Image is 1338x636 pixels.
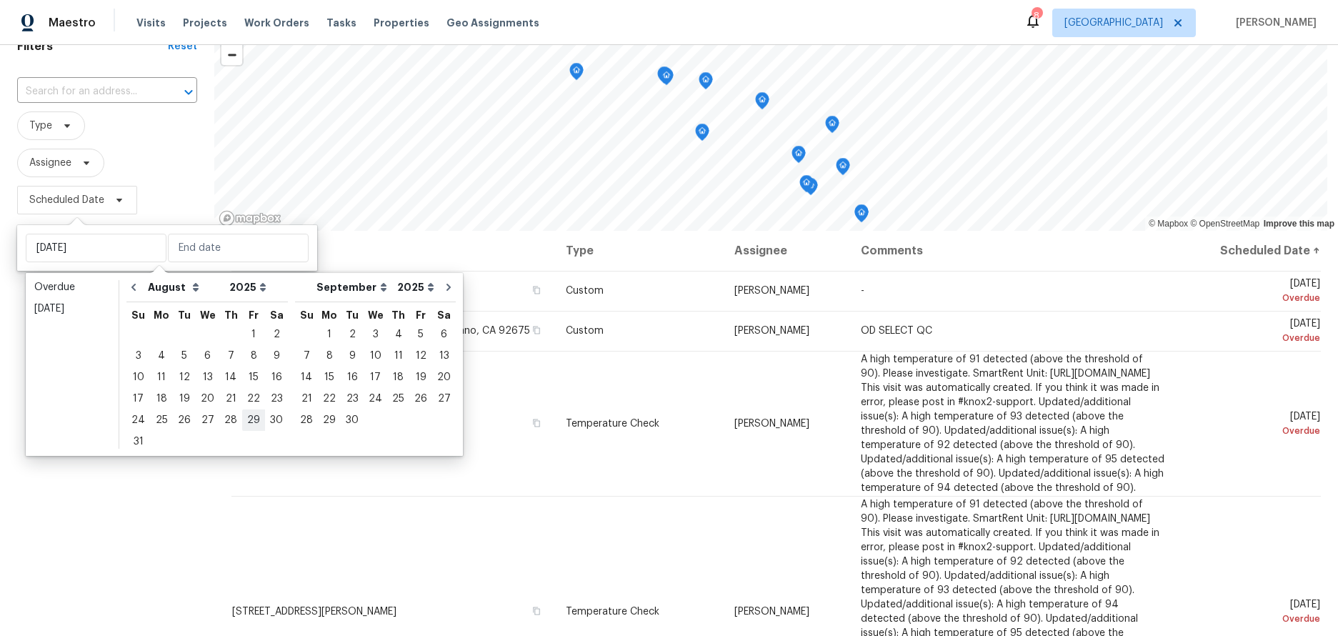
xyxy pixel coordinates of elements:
[196,345,219,367] div: Wed Aug 06 2025
[569,63,584,85] div: Map marker
[150,345,173,367] div: Mon Aug 04 2025
[326,18,356,28] span: Tasks
[1190,219,1259,229] a: OpenStreetMap
[432,346,456,366] div: 13
[416,310,426,320] abbr: Friday
[364,346,387,366] div: 10
[295,409,318,431] div: Sun Sep 28 2025
[566,286,604,296] span: Custom
[734,326,809,336] span: [PERSON_NAME]
[219,410,242,430] div: 28
[364,367,387,387] div: 17
[387,389,409,409] div: 25
[346,310,359,320] abbr: Tuesday
[173,389,196,409] div: 19
[196,367,219,387] div: 13
[295,410,318,430] div: 28
[242,367,265,387] div: 15
[196,409,219,431] div: Wed Aug 27 2025
[265,388,288,409] div: Sat Aug 23 2025
[123,273,144,302] button: Go to previous month
[265,324,288,344] div: 2
[318,324,341,345] div: Mon Sep 01 2025
[126,410,150,430] div: 24
[295,367,318,387] div: 14
[196,389,219,409] div: 20
[409,324,432,345] div: Fri Sep 05 2025
[734,607,809,617] span: [PERSON_NAME]
[387,346,409,366] div: 11
[131,310,145,320] abbr: Sunday
[1187,331,1320,345] div: Overdue
[364,324,387,345] div: Wed Sep 03 2025
[219,210,281,227] a: Mapbox homepage
[126,346,150,366] div: 3
[265,409,288,431] div: Sat Aug 30 2025
[173,367,196,388] div: Tue Aug 12 2025
[179,82,199,102] button: Open
[150,388,173,409] div: Mon Aug 18 2025
[196,410,219,430] div: 27
[409,345,432,367] div: Fri Sep 12 2025
[387,324,409,345] div: Thu Sep 04 2025
[318,346,341,366] div: 8
[226,277,270,298] select: Year
[341,367,364,387] div: 16
[341,410,364,430] div: 30
[26,234,166,262] input: Sat, Jan 01
[265,410,288,430] div: 30
[1264,219,1334,229] a: Improve this map
[242,367,265,388] div: Fri Aug 15 2025
[825,116,839,138] div: Map marker
[409,324,432,344] div: 5
[1176,231,1321,271] th: Scheduled Date ↑
[168,39,197,54] div: Reset
[409,367,432,388] div: Fri Sep 19 2025
[242,389,265,409] div: 22
[265,345,288,367] div: Sat Aug 09 2025
[34,302,110,316] div: [DATE]
[154,310,169,320] abbr: Monday
[318,367,341,388] div: Mon Sep 15 2025
[144,277,226,298] select: Month
[150,389,173,409] div: 18
[341,389,364,409] div: 23
[232,326,530,336] span: 27598 Paseo [MEDICAL_DATA], San Juan Capistrano, CA 92675
[196,346,219,366] div: 6
[126,431,150,452] div: Sun Aug 31 2025
[168,234,309,262] input: End date
[150,409,173,431] div: Mon Aug 25 2025
[387,324,409,344] div: 4
[29,193,104,207] span: Scheduled Date
[364,367,387,388] div: Wed Sep 17 2025
[432,388,456,409] div: Sat Sep 27 2025
[341,409,364,431] div: Tue Sep 30 2025
[321,310,337,320] abbr: Monday
[221,45,242,65] span: Zoom out
[126,367,150,387] div: 10
[566,419,659,429] span: Temperature Check
[34,280,110,294] div: Overdue
[530,324,543,337] button: Copy Address
[1064,16,1163,30] span: [GEOGRAPHIC_DATA]
[318,367,341,387] div: 15
[387,367,409,387] div: 18
[242,324,265,345] div: Fri Aug 01 2025
[364,345,387,367] div: Wed Sep 10 2025
[200,310,216,320] abbr: Wednesday
[265,346,288,366] div: 9
[49,16,96,30] span: Maestro
[126,367,150,388] div: Sun Aug 10 2025
[554,231,722,271] th: Type
[265,367,288,388] div: Sat Aug 16 2025
[695,124,709,146] div: Map marker
[387,345,409,367] div: Thu Sep 11 2025
[364,324,387,344] div: 3
[173,367,196,387] div: 12
[242,345,265,367] div: Fri Aug 08 2025
[29,277,115,448] ul: Date picker shortcuts
[387,388,409,409] div: Thu Sep 25 2025
[734,286,809,296] span: [PERSON_NAME]
[219,345,242,367] div: Thu Aug 07 2025
[792,146,806,168] div: Map marker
